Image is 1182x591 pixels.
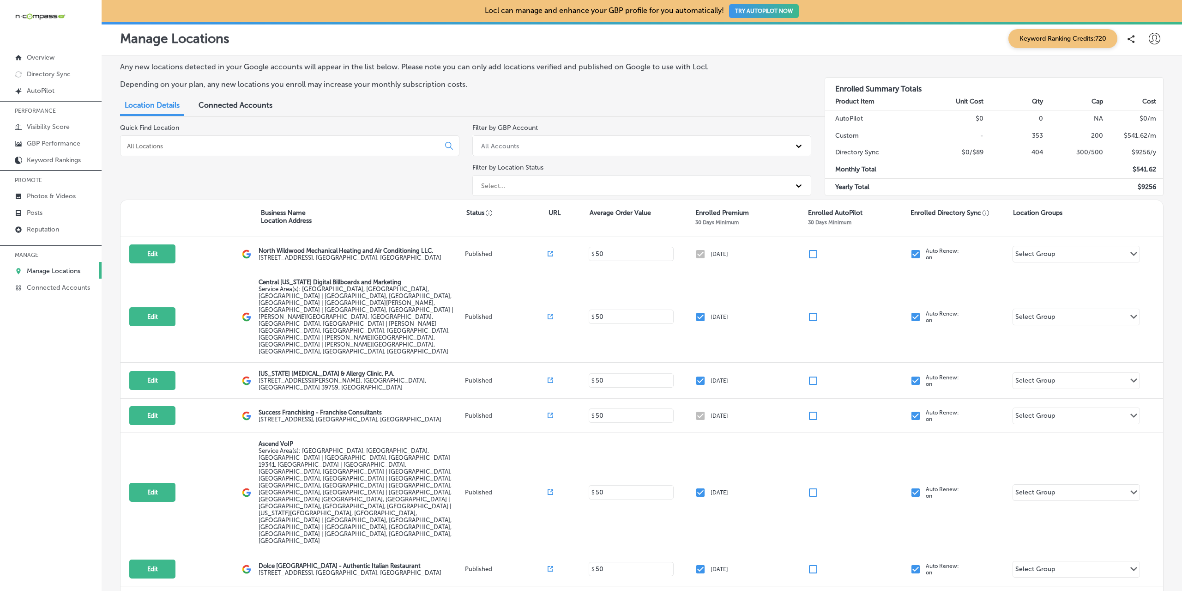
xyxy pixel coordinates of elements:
[1015,565,1055,576] div: Select Group
[1104,161,1163,178] td: $ 541.62
[15,12,66,21] img: 660ab0bf-5cc7-4cb8-ba1c-48b5ae0f18e60NCTV_CLogo_TV_Black_-500x88.png
[825,78,1164,93] h3: Enrolled Summary Totals
[259,416,441,423] label: [STREET_ADDRESS] , [GEOGRAPHIC_DATA], [GEOGRAPHIC_DATA]
[711,378,728,384] p: [DATE]
[465,377,548,384] p: Published
[259,440,463,447] p: Ascend VoIP
[591,489,595,496] p: $
[27,267,80,275] p: Manage Locations
[259,286,453,355] span: Orlando, FL, USA | Kissimmee, FL, USA | Meadow Woods, FL 32824, USA | Hunters Creek, FL 32837, US...
[695,219,739,225] p: 30 Days Minimum
[199,101,272,110] span: Connected Accounts
[472,164,543,171] label: Filter by Location Status
[825,144,924,161] td: Directory Sync
[926,486,959,499] p: Auto Renew: on
[926,374,959,387] p: Auto Renew: on
[125,101,180,110] span: Location Details
[465,313,548,320] p: Published
[825,110,924,128] td: AutoPilot
[27,225,59,233] p: Reputation
[481,182,506,189] div: Select...
[465,412,548,419] p: Published
[27,87,54,95] p: AutoPilot
[1104,128,1163,144] td: $ 541.62 /m
[924,93,984,110] th: Unit Cost
[924,144,984,161] td: $0/$89
[465,566,548,573] p: Published
[466,209,549,217] p: Status
[591,314,595,320] p: $
[242,488,251,497] img: logo
[465,250,548,257] p: Published
[911,209,989,217] p: Enrolled Directory Sync
[1015,250,1055,261] div: Select Group
[27,123,70,131] p: Visibility Score
[126,142,438,150] input: All Locations
[695,209,749,217] p: Enrolled Premium
[835,97,874,105] strong: Product Item
[825,178,924,195] td: Yearly Total
[825,161,924,178] td: Monthly Total
[27,54,54,61] p: Overview
[259,569,441,576] label: [STREET_ADDRESS] , [GEOGRAPHIC_DATA], [GEOGRAPHIC_DATA]
[808,209,862,217] p: Enrolled AutoPilot
[259,247,441,254] p: North Wildwood Mechanical Heating and Air Conditioning LLC.
[711,566,728,573] p: [DATE]
[984,128,1043,144] td: 353
[729,4,799,18] button: TRY AUTOPILOT NOW
[926,311,959,323] p: Auto Renew: on
[129,371,175,390] button: Edit
[1013,209,1062,217] p: Location Groups
[242,250,251,259] img: logo
[711,314,728,320] p: [DATE]
[242,312,251,322] img: logo
[242,376,251,385] img: logo
[242,565,251,574] img: logo
[549,209,561,217] p: URL
[1104,110,1163,128] td: $ 0 /m
[711,251,728,257] p: [DATE]
[129,406,175,425] button: Edit
[591,251,595,257] p: $
[926,409,959,422] p: Auto Renew: on
[27,140,80,147] p: GBP Performance
[129,483,175,502] button: Edit
[1104,144,1163,161] td: $ 9256 /y
[591,413,595,419] p: $
[120,124,179,132] label: Quick Find Location
[129,244,175,263] button: Edit
[591,566,595,573] p: $
[1043,93,1103,110] th: Cap
[120,80,798,89] p: Depending on your plan, any new locations you enroll may increase your monthly subscription costs.
[1015,488,1055,499] div: Select Group
[711,413,728,419] p: [DATE]
[120,31,229,46] p: Manage Locations
[590,209,651,217] p: Average Order Value
[1008,29,1117,48] span: Keyword Ranking Credits: 720
[924,128,984,144] td: -
[1015,377,1055,387] div: Select Group
[27,284,90,292] p: Connected Accounts
[825,128,924,144] td: Custom
[984,110,1043,128] td: 0
[808,219,851,225] p: 30 Days Minimum
[924,110,984,128] td: $0
[120,62,798,71] p: Any new locations detected in your Google accounts will appear in the list below. Please note you...
[1104,178,1163,195] td: $ 9256
[1015,412,1055,422] div: Select Group
[27,70,71,78] p: Directory Sync
[591,378,595,384] p: $
[984,93,1043,110] th: Qty
[259,279,463,286] p: Central [US_STATE] Digital Billboards and Marketing
[465,489,548,496] p: Published
[259,370,463,377] p: [US_STATE] [MEDICAL_DATA] & Allergy Clinic, P.A.
[1043,110,1103,128] td: NA
[1104,93,1163,110] th: Cost
[261,209,312,225] p: Business Name Location Address
[259,377,463,391] label: [STREET_ADDRESS][PERSON_NAME] , [GEOGRAPHIC_DATA], [GEOGRAPHIC_DATA] 39759, [GEOGRAPHIC_DATA]
[481,142,519,150] div: All Accounts
[129,560,175,579] button: Edit
[984,144,1043,161] td: 404
[27,209,42,217] p: Posts
[926,563,959,576] p: Auto Renew: on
